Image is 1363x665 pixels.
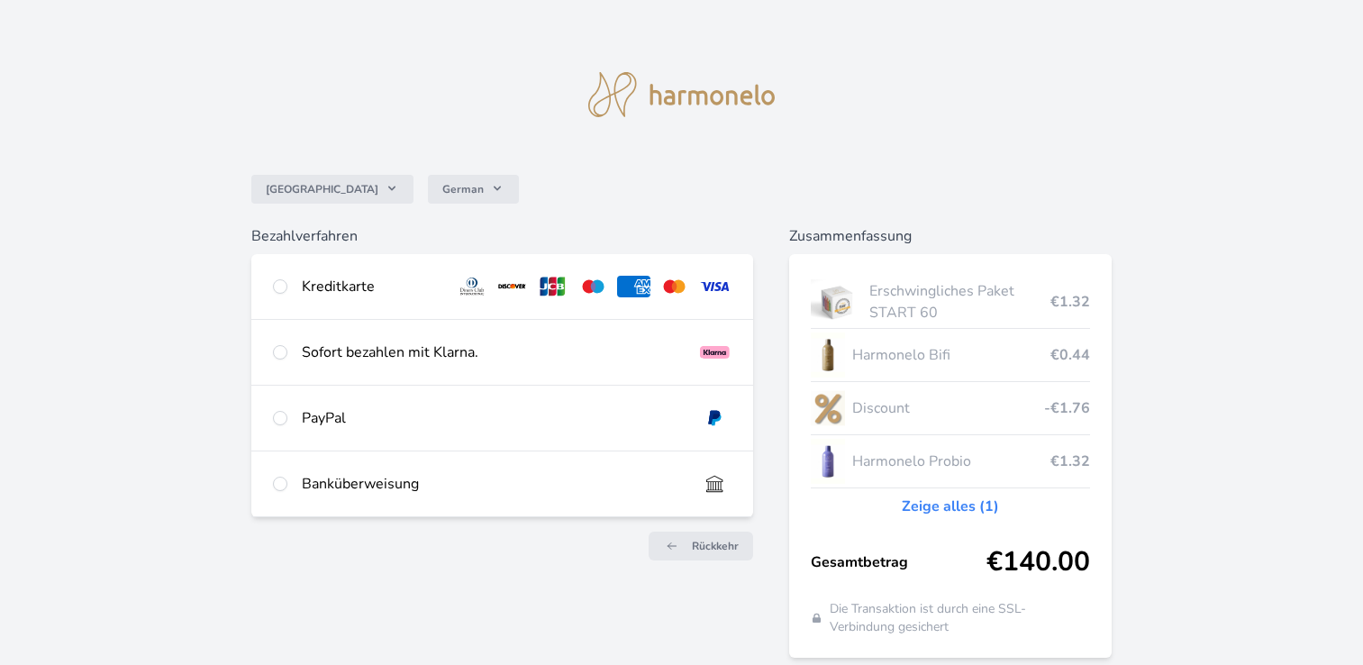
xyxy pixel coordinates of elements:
span: €0.44 [1050,344,1090,366]
div: Kreditkarte [302,276,441,297]
span: Gesamtbetrag [811,551,986,573]
span: Harmonelo Bifi [852,344,1050,366]
span: Discount [852,397,1044,419]
img: discount-lo.png [811,386,845,431]
img: jcb.svg [536,276,569,297]
img: klarna_paynow.svg [698,342,731,363]
div: Banküberweisung [302,473,684,495]
img: amex.svg [617,276,650,297]
div: Sofort bezahlen mit Klarna. [302,342,684,363]
span: Rückkehr [692,539,739,553]
img: CLEAN_PROBIO_se_stinem_x-lo.jpg [811,439,845,484]
img: bankTransfer_IBAN.svg [698,473,731,495]
span: Die Transaktion ist durch eine SSL-Verbindung gesichert [830,600,1090,636]
button: [GEOGRAPHIC_DATA] [251,175,413,204]
span: [GEOGRAPHIC_DATA] [266,182,378,196]
a: Rückkehr [649,532,753,560]
div: PayPal [302,407,684,429]
img: CLEAN_BIFI_se_stinem_x-lo.jpg [811,332,845,378]
img: start.jpg [811,279,862,324]
img: maestro.svg [577,276,610,297]
span: German [442,182,484,196]
img: logo.svg [588,72,776,117]
button: German [428,175,519,204]
h6: Zusammenfassung [789,225,1112,247]
span: €1.32 [1050,451,1090,472]
span: -€1.76 [1044,397,1090,419]
span: Erschwingliches Paket START 60 [869,280,1050,323]
img: discover.svg [495,276,529,297]
h6: Bezahlverfahren [251,225,753,247]
a: Zeige alles (1) [902,496,999,517]
img: visa.svg [698,276,731,297]
img: diners.svg [456,276,489,297]
span: €1.32 [1050,291,1090,313]
img: paypal.svg [698,407,731,429]
span: €140.00 [986,546,1090,578]
span: Harmonelo Probio [852,451,1050,472]
img: mc.svg [658,276,691,297]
